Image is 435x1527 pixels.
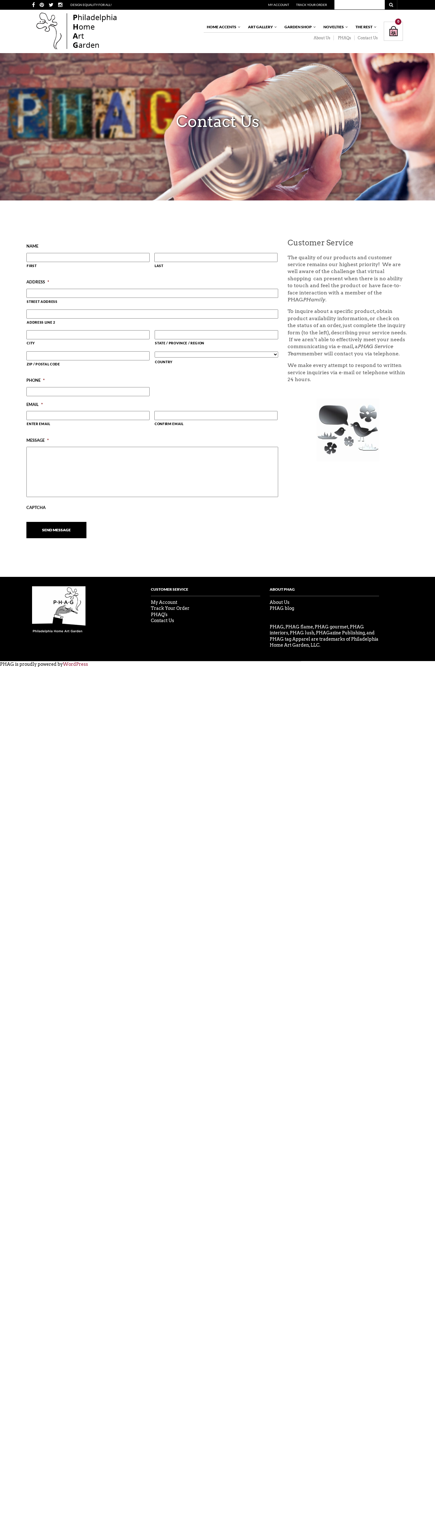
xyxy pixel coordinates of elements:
[151,600,177,605] a: My Account
[26,505,46,512] label: Captcha
[334,36,355,41] a: PHAQs
[27,298,278,307] label: Street Address
[270,586,379,596] h4: About PHag
[27,319,278,327] label: Address Line 2
[27,420,150,429] label: Enter Email
[155,358,278,367] label: Country
[245,22,278,32] a: Art Gallery
[288,254,409,308] h4: The quality of our products and customer service remains our highest priority! We are well aware ...
[63,662,88,667] a: WordPress
[352,22,377,32] a: The Rest
[155,340,278,348] label: State / Province / Region
[5,107,430,135] h3: Contact Us
[151,606,190,611] a: Track Your Order
[270,606,294,611] a: PHAG blog
[395,19,401,25] div: 0
[151,612,168,617] a: PHAQ's
[26,244,38,250] label: Name
[32,586,85,633] img: phag-logo-compressor.gif
[355,36,378,41] a: Contact Us
[27,361,150,369] label: ZIP / Postal Code
[296,3,327,7] a: Track Your Order
[320,22,349,32] a: Novelties
[204,22,241,32] a: Home Accents
[310,36,334,41] a: About Us
[288,308,409,362] h4: To inquire about a specific product, obtain product availability information, or check on the sta...
[151,618,174,623] a: Contact Us
[27,340,150,348] label: City
[27,262,150,271] label: First
[26,378,45,385] label: Phone
[303,297,325,303] em: PHamily
[268,3,289,7] a: My Account
[26,402,43,409] label: Email
[26,522,86,538] input: Send Message
[155,262,278,271] label: Last
[317,399,379,462] img: Decal twitter
[155,420,278,429] label: Confirm Email
[151,586,260,596] h4: Customer Service
[288,362,409,388] h4: We make every attempt to respond to written service inquiries via e-mail or telephone within 24 h...
[281,22,317,32] a: Garden Shop
[270,624,379,649] p: PHAG, PHAG flame, PHAG gourmet, PHAG interiors, PHAG lush, PHAGazine Publishing, and PHAG tag App...
[270,600,289,605] a: About Us
[26,279,49,286] label: Address
[26,438,49,445] label: Message
[288,343,393,356] em: PHAG Service Team
[288,238,409,254] h1: Customer Service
